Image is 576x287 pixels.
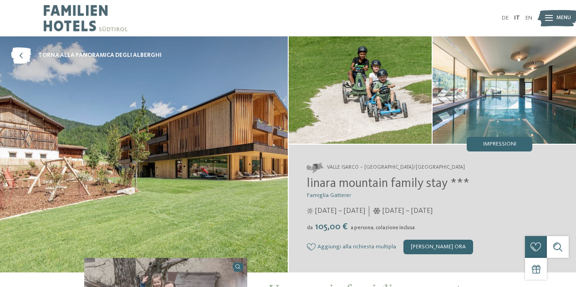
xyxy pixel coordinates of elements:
a: torna alla panoramica degli alberghi [11,47,162,64]
span: Impressioni [483,141,516,147]
a: EN [525,15,532,21]
span: Valle Isarco – [GEOGRAPHIC_DATA]/[GEOGRAPHIC_DATA] [327,164,465,171]
span: Menu [556,15,571,22]
span: [DATE] – [DATE] [315,206,365,216]
span: linara mountain family stay *** [307,177,469,190]
span: Aggiungi alla richiesta multipla [317,244,396,250]
div: [PERSON_NAME] ora [403,240,473,254]
span: 105,00 € [314,222,350,232]
span: torna alla panoramica degli alberghi [38,51,162,60]
a: DE [502,15,509,21]
span: Famiglia Gatterer [307,192,351,198]
img: Un luogo ideale per Little Nature Ranger a Valles [433,36,576,144]
span: a persona, colazione inclusa [351,225,415,231]
span: da [307,225,313,231]
span: [DATE] – [DATE] [382,206,433,216]
i: Orari d'apertura inverno [373,208,381,214]
img: Un luogo ideale per Little Nature Ranger a Valles [289,36,432,144]
i: Orari d'apertura estate [307,208,313,214]
a: IT [514,15,520,21]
